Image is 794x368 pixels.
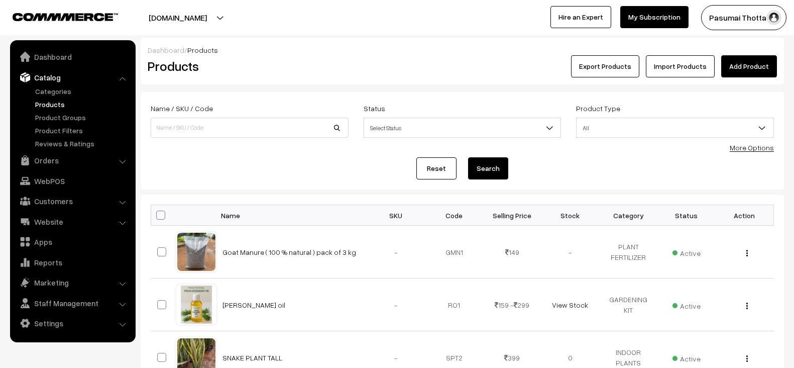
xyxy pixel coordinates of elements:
a: Product Groups [33,112,132,123]
label: Status [364,103,385,114]
h2: Products [148,58,348,74]
button: Search [468,157,508,179]
a: Hire an Expert [550,6,611,28]
label: Product Type [576,103,620,114]
a: Categories [33,86,132,97]
th: Status [657,205,716,226]
a: Orders [13,151,132,169]
span: Select Status [364,118,561,138]
button: Pasumai Thotta… [701,5,786,30]
img: user [766,10,781,25]
a: SNAKE PLANT TALL [222,353,282,362]
img: Menu [746,250,748,256]
a: Import Products [646,55,715,77]
a: Apps [13,233,132,251]
a: [PERSON_NAME] oil [222,301,285,309]
td: 149 [483,226,541,279]
a: WebPOS [13,172,132,190]
a: Reports [13,253,132,271]
img: COMMMERCE [13,13,118,21]
a: Staff Management [13,294,132,312]
input: Name / SKU / Code [151,118,349,138]
span: Products [187,46,218,54]
a: Customers [13,192,132,210]
th: Stock [541,205,600,226]
div: / [148,45,777,55]
img: Menu [746,355,748,362]
a: Reviews & Ratings [33,138,132,149]
a: Reset [416,157,457,179]
td: GMN1 [425,226,483,279]
button: Export Products [571,55,639,77]
th: Code [425,205,483,226]
td: GARDENING KIT [599,279,657,331]
td: - [367,226,425,279]
th: SKU [367,205,425,226]
a: Dashboard [13,48,132,66]
th: Category [599,205,657,226]
button: [DOMAIN_NAME] [114,5,242,30]
a: COMMMERCE [13,10,100,22]
span: Active [672,298,701,311]
span: Active [672,351,701,364]
a: Product Filters [33,125,132,136]
a: Goat Manure ( 100 % natural ) pack of 3 kg [222,248,356,256]
td: 159 - 299 [483,279,541,331]
a: Website [13,213,132,231]
a: View Stock [552,301,588,309]
td: PLANT FERTILIZER [599,226,657,279]
a: Catalog [13,68,132,86]
td: - [367,279,425,331]
img: Menu [746,303,748,309]
td: - [541,226,600,279]
span: Select Status [364,119,561,137]
td: RO1 [425,279,483,331]
label: Name / SKU / Code [151,103,213,114]
a: Products [33,99,132,110]
th: Action [716,205,774,226]
th: Name [216,205,367,226]
a: Dashboard [148,46,184,54]
a: Marketing [13,273,132,292]
th: Selling Price [483,205,541,226]
a: More Options [730,143,774,152]
a: Settings [13,314,132,332]
span: All [576,118,774,138]
a: Add Product [721,55,777,77]
a: My Subscription [620,6,689,28]
span: All [577,119,773,137]
span: Active [672,245,701,258]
